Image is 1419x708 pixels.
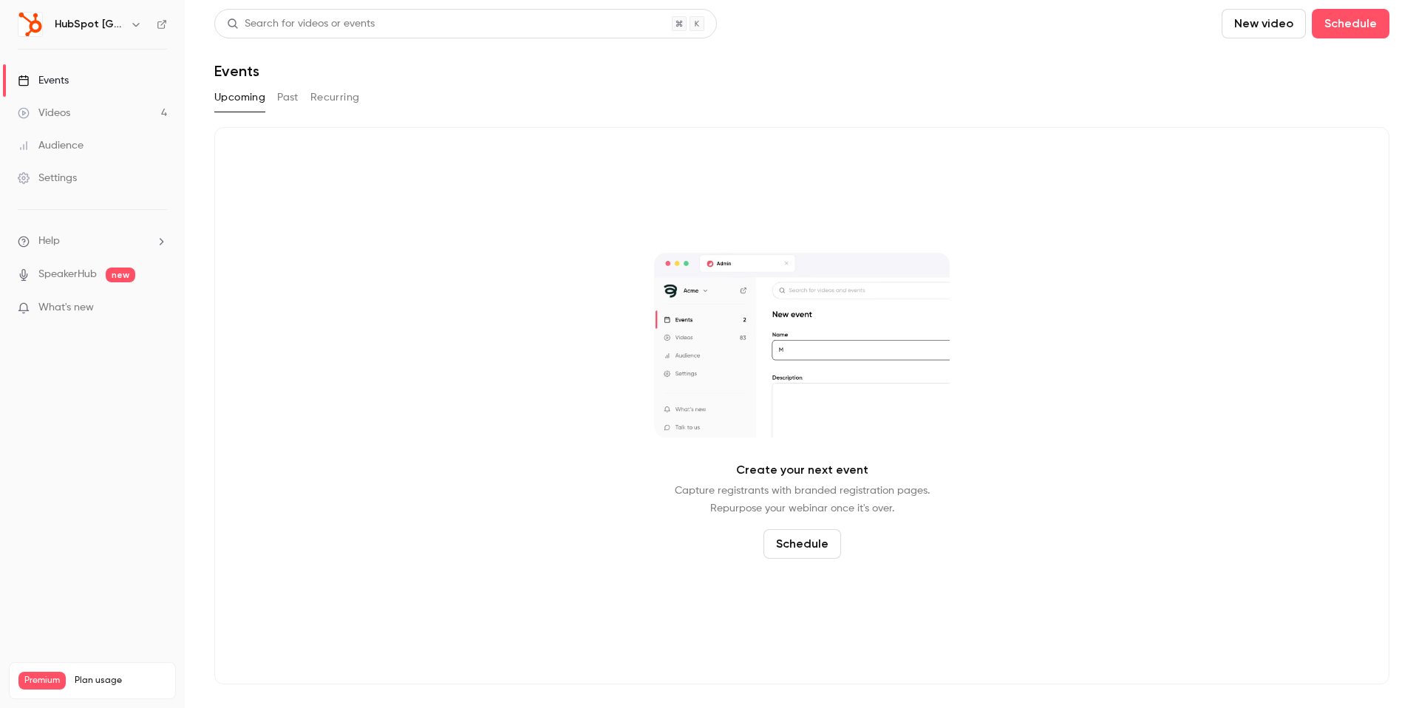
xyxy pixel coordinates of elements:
span: Plan usage [75,675,166,687]
p: Create your next event [736,461,868,479]
button: New video [1222,9,1306,38]
button: Past [277,86,299,109]
h6: HubSpot [GEOGRAPHIC_DATA] [55,17,124,32]
button: Schedule [1312,9,1389,38]
div: Videos [18,106,70,120]
button: Schedule [763,529,841,559]
iframe: Noticeable Trigger [149,302,167,315]
div: Audience [18,138,84,153]
p: Capture registrants with branded registration pages. Repurpose your webinar once it's over. [675,482,930,517]
div: Settings [18,171,77,185]
li: help-dropdown-opener [18,234,167,249]
span: What's new [38,300,94,316]
button: Upcoming [214,86,265,109]
button: Recurring [310,86,360,109]
span: Premium [18,672,66,690]
span: Help [38,234,60,249]
span: new [106,268,135,282]
a: SpeakerHub [38,267,97,282]
div: Events [18,73,69,88]
img: HubSpot France [18,13,42,36]
div: Search for videos or events [227,16,375,32]
h1: Events [214,62,259,80]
